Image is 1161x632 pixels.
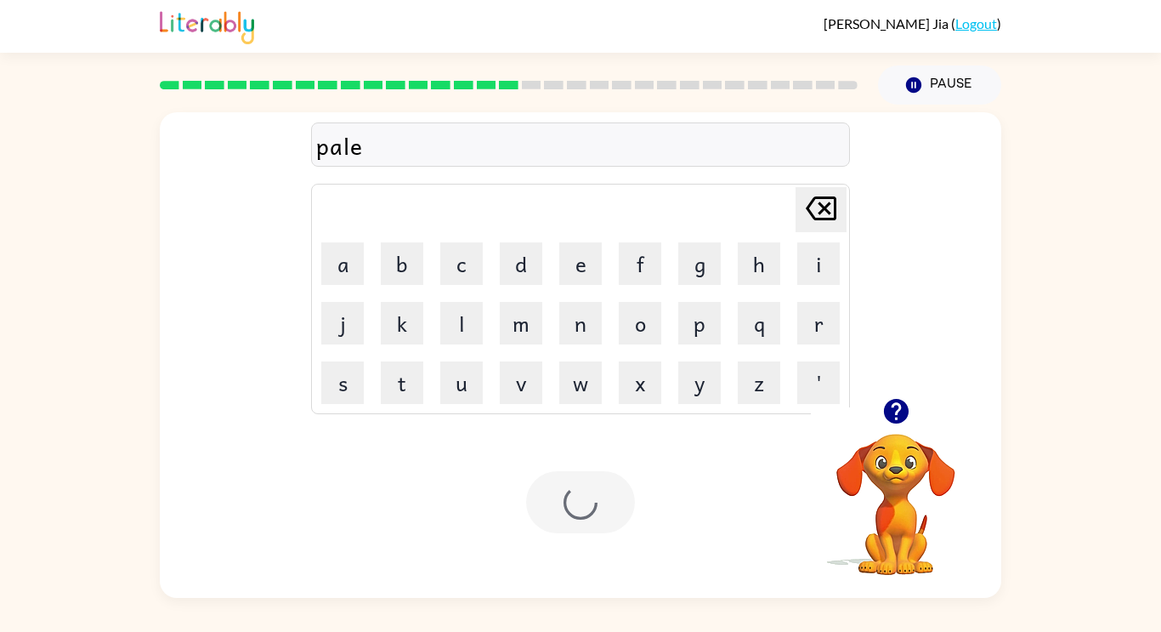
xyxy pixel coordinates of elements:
button: t [381,362,423,404]
button: w [559,362,602,404]
video: Your browser must support playing .mp4 files to use Literably. Please try using another browser. [811,407,981,578]
button: p [678,302,721,344]
button: k [381,302,423,344]
button: s [321,362,364,404]
button: i [797,242,840,285]
button: f [619,242,661,285]
button: c [440,242,483,285]
span: [PERSON_NAME] Jia [824,15,951,31]
button: z [738,362,780,404]
button: q [738,302,780,344]
button: y [678,362,721,404]
button: x [619,362,661,404]
button: ' [797,362,840,404]
button: g [678,242,721,285]
button: v [500,362,542,404]
div: ( ) [824,15,1001,31]
button: n [559,302,602,344]
button: j [321,302,364,344]
button: u [440,362,483,404]
button: b [381,242,423,285]
button: r [797,302,840,344]
button: d [500,242,542,285]
img: Literably [160,7,254,44]
button: Pause [878,65,1001,105]
button: a [321,242,364,285]
div: pale [316,128,845,163]
a: Logout [955,15,997,31]
button: l [440,302,483,344]
button: e [559,242,602,285]
button: h [738,242,780,285]
button: o [619,302,661,344]
button: m [500,302,542,344]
